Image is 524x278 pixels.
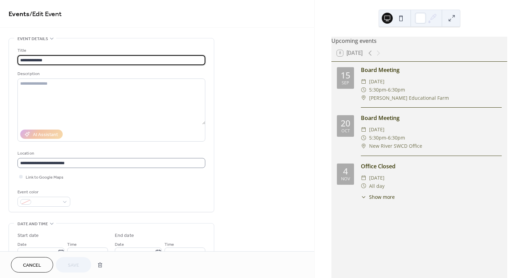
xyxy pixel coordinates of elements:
[11,257,53,273] button: Cancel
[386,86,388,94] span: -
[361,193,395,201] button: ​Show more
[361,66,502,74] div: Board Meeting
[361,86,366,94] div: ​
[361,94,366,102] div: ​
[369,134,386,142] span: 5:30pm
[17,220,48,228] span: Date and time
[17,241,27,248] span: Date
[26,174,63,181] span: Link to Google Maps
[369,174,385,182] span: [DATE]
[23,262,41,269] span: Cancel
[361,174,366,182] div: ​
[361,162,502,170] div: Office Closed
[17,70,204,77] div: Description
[369,193,395,201] span: Show more
[17,189,69,196] div: Event color
[361,142,366,150] div: ​
[369,94,449,102] span: [PERSON_NAME] Educational Farm
[17,150,204,157] div: Location
[369,77,385,86] span: [DATE]
[369,142,422,150] span: New River SWCD Office
[369,182,385,190] span: All day
[361,125,366,134] div: ​
[361,134,366,142] div: ​
[369,125,385,134] span: [DATE]
[17,35,48,43] span: Event details
[341,71,350,80] div: 15
[9,8,29,21] a: Events
[342,81,349,85] div: Sep
[361,193,366,201] div: ​
[341,119,350,128] div: 20
[115,232,134,239] div: End date
[388,86,405,94] span: 6:30pm
[17,47,204,54] div: Title
[343,167,348,176] div: 4
[388,134,405,142] span: 6:30pm
[331,37,507,45] div: Upcoming events
[341,177,350,181] div: Nov
[369,86,386,94] span: 5:30pm
[164,241,174,248] span: Time
[361,114,502,122] div: Board Meeting
[361,77,366,86] div: ​
[361,182,366,190] div: ​
[29,8,62,21] span: / Edit Event
[115,241,124,248] span: Date
[341,129,350,133] div: Oct
[386,134,388,142] span: -
[17,232,39,239] div: Start date
[67,241,77,248] span: Time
